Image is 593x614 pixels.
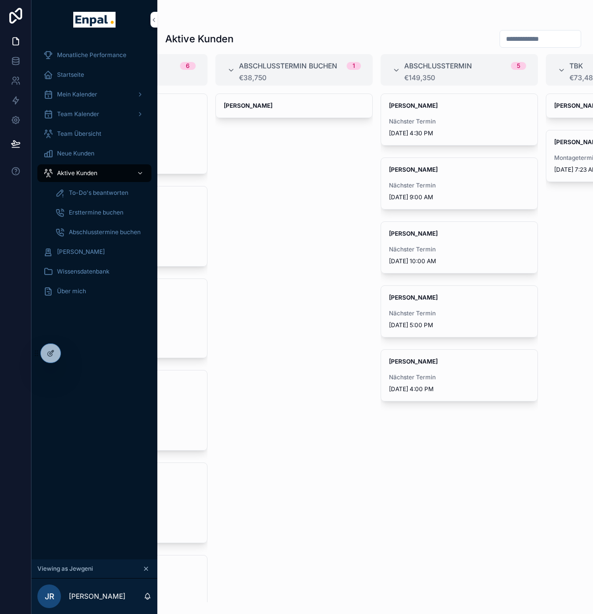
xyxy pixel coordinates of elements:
a: Startseite [37,66,151,84]
span: [DATE] 4:00 PM [389,385,530,393]
strong: [PERSON_NAME] [389,358,438,365]
div: €149,350 [404,74,526,82]
span: To-Do's beantworten [69,189,128,197]
span: Neue Kunden [57,150,94,157]
span: Nächster Termin [389,182,530,189]
p: [PERSON_NAME] [69,591,125,601]
span: Startseite [57,71,84,79]
a: Über mich [37,282,151,300]
a: [PERSON_NAME]Nächster Termin[DATE] 4:00 PM [381,349,538,401]
span: [DATE] 5:00 PM [389,321,530,329]
a: Team Kalender [37,105,151,123]
span: Wissensdatenbank [57,268,110,276]
a: Ersttermine buchen [49,204,151,221]
a: [PERSON_NAME]Nächster Termin[DATE] 5:00 PM [381,285,538,338]
div: 6 [186,62,190,70]
span: TBK [569,61,583,71]
span: Team Übersicht [57,130,101,138]
span: JR [45,590,54,602]
span: Nächster Termin [389,246,530,253]
div: 1 [353,62,355,70]
span: [DATE] 4:30 PM [389,129,530,137]
div: scrollable content [31,39,157,313]
span: [DATE] 9:00 AM [389,193,530,201]
a: [PERSON_NAME]Nächster Termin[DATE] 10:00 AM [381,221,538,274]
div: €38,750 [239,74,361,82]
a: To-Do's beantworten [49,184,151,202]
a: [PERSON_NAME]Nächster Termin[DATE] 9:00 AM [381,157,538,210]
span: Abschlusstermin buchen [239,61,337,71]
div: 5 [517,62,520,70]
strong: [PERSON_NAME] [389,230,438,237]
strong: [PERSON_NAME] [389,294,438,301]
span: Team Kalender [57,110,99,118]
span: Monatliche Performance [57,51,126,59]
span: Abschlusstermin [404,61,472,71]
span: Nächster Termin [389,118,530,125]
img: App logo [73,12,115,28]
a: [PERSON_NAME] [215,93,373,118]
span: Aktive Kunden [57,169,97,177]
span: Nächster Termin [389,373,530,381]
a: Monatliche Performance [37,46,151,64]
span: Viewing as Jewgeni [37,565,93,573]
span: Mein Kalender [57,91,97,98]
a: Mein Kalender [37,86,151,103]
a: Aktive Kunden [37,164,151,182]
span: Über mich [57,287,86,295]
span: Abschlusstermine buchen [69,228,141,236]
a: [PERSON_NAME]Nächster Termin[DATE] 4:30 PM [381,93,538,146]
h1: Aktive Kunden [165,32,234,46]
a: Abschlusstermine buchen [49,223,151,241]
span: [PERSON_NAME] [57,248,105,256]
strong: [PERSON_NAME] [224,102,272,109]
span: Ersttermine buchen [69,209,123,216]
a: Team Übersicht [37,125,151,143]
a: [PERSON_NAME] [37,243,151,261]
span: Nächster Termin [389,309,530,317]
a: Neue Kunden [37,145,151,162]
a: Wissensdatenbank [37,263,151,280]
strong: [PERSON_NAME] [389,102,438,109]
span: [DATE] 10:00 AM [389,257,530,265]
strong: [PERSON_NAME] [389,166,438,173]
